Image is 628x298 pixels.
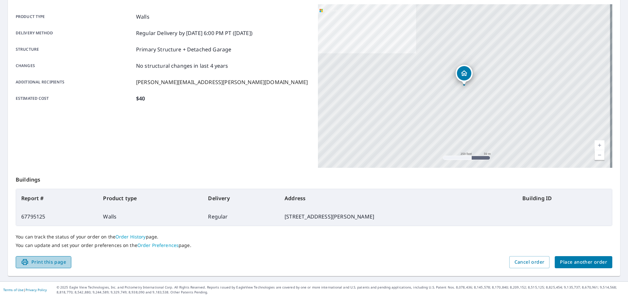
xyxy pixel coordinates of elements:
p: Primary Structure + Detached Garage [136,45,231,53]
p: You can update and set your order preferences on the page. [16,242,612,248]
p: No structural changes in last 4 years [136,62,228,70]
td: Regular [203,207,279,226]
button: Cancel order [509,256,550,268]
th: Report # [16,189,98,207]
td: 67795125 [16,207,98,226]
span: Print this page [21,258,66,266]
a: Current Level 17, Zoom Out [595,150,604,160]
p: Delivery method [16,29,133,37]
td: Walls [98,207,203,226]
p: Walls [136,13,149,21]
th: Product type [98,189,203,207]
span: Cancel order [515,258,545,266]
td: [STREET_ADDRESS][PERSON_NAME] [279,207,517,226]
p: Structure [16,45,133,53]
p: Additional recipients [16,78,133,86]
p: Regular Delivery by [DATE] 6:00 PM PT ([DATE]) [136,29,253,37]
a: Order History [115,234,146,240]
a: Terms of Use [3,288,24,292]
a: Privacy Policy [26,288,47,292]
span: Place another order [560,258,607,266]
p: [PERSON_NAME][EMAIL_ADDRESS][PERSON_NAME][DOMAIN_NAME] [136,78,308,86]
button: Print this page [16,256,71,268]
p: © 2025 Eagle View Technologies, Inc. and Pictometry International Corp. All Rights Reserved. Repo... [57,285,625,295]
th: Building ID [517,189,612,207]
th: Delivery [203,189,279,207]
p: Buildings [16,168,612,189]
p: Product type [16,13,133,21]
a: Order Preferences [137,242,179,248]
p: | [3,288,47,292]
a: Current Level 17, Zoom In [595,140,604,150]
p: You can track the status of your order on the page. [16,234,612,240]
button: Place another order [555,256,612,268]
p: Estimated cost [16,95,133,102]
div: Dropped pin, building 1, Residential property, 46 Burr Rd Bloomfield, CT 06002 [456,65,473,85]
p: Changes [16,62,133,70]
p: $40 [136,95,145,102]
th: Address [279,189,517,207]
